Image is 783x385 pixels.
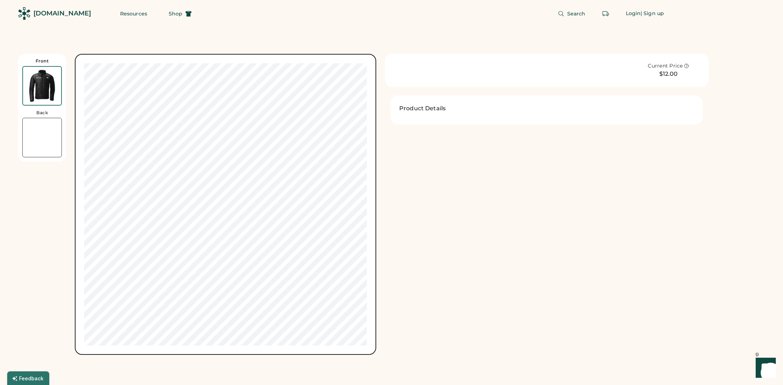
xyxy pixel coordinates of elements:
div: Login [626,10,641,17]
button: Shop [160,6,200,21]
div: [DOMAIN_NAME] [33,9,91,18]
iframe: Front Chat [749,353,780,384]
button: Resources [111,6,156,21]
div: Current Price [648,62,683,70]
span: Shop [169,11,182,16]
div: Front [36,58,49,64]
div: | Sign up [641,10,664,17]
span: Search [567,11,586,16]
button: Retrieve an order [598,6,613,21]
div: Back [36,110,48,116]
img: Rendered Logo - Screens [18,7,31,20]
div: $12.00 [637,70,700,78]
h2: Product Details [399,104,446,113]
img: Front Thumbnail [23,67,61,105]
img: Back Thumbnail [23,118,62,157]
button: Search [549,6,594,21]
